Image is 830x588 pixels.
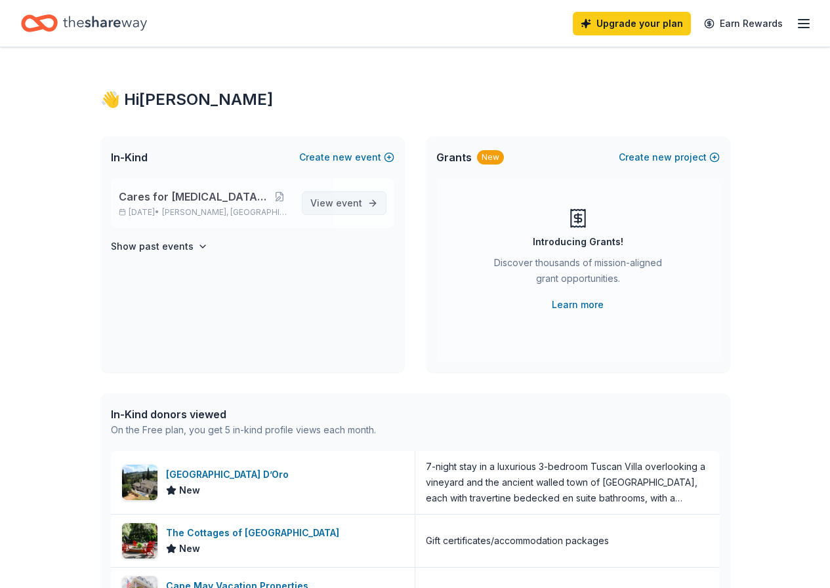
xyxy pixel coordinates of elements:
[619,149,720,165] button: Createnewproject
[179,541,200,557] span: New
[166,467,294,482] div: [GEOGRAPHIC_DATA] D’Oro
[162,207,291,218] span: [PERSON_NAME], [GEOGRAPHIC_DATA]
[166,525,344,541] div: The Cottages of [GEOGRAPHIC_DATA]
[299,149,394,165] button: Createnewevent
[533,234,623,250] div: Introducing Grants!
[573,12,691,35] a: Upgrade your plan
[426,533,609,549] div: Gift certificates/accommodation packages
[111,406,376,422] div: In-Kind donors viewed
[111,239,194,254] h4: Show past events
[436,149,472,165] span: Grants
[111,422,376,438] div: On the Free plan, you get 5 in-kind profile views each month.
[122,465,157,500] img: Image for Villa Sogni D’Oro
[696,12,791,35] a: Earn Rewards
[302,191,386,215] a: View event
[100,89,730,110] div: 👋 Hi [PERSON_NAME]
[122,523,157,559] img: Image for The Cottages of Napa Valley
[552,297,604,313] a: Learn more
[119,189,268,205] span: Cares for [MEDICAL_DATA] 2025
[336,197,362,208] span: event
[333,149,352,165] span: new
[652,149,672,165] span: new
[119,207,291,218] p: [DATE] •
[111,239,208,254] button: Show past events
[21,8,147,39] a: Home
[426,459,709,506] div: 7-night stay in a luxurious 3-bedroom Tuscan Villa overlooking a vineyard and the ancient walled ...
[489,255,667,292] div: Discover thousands of mission-aligned grant opportunities.
[310,195,362,211] span: View
[179,482,200,498] span: New
[111,149,148,165] span: In-Kind
[477,150,504,165] div: New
